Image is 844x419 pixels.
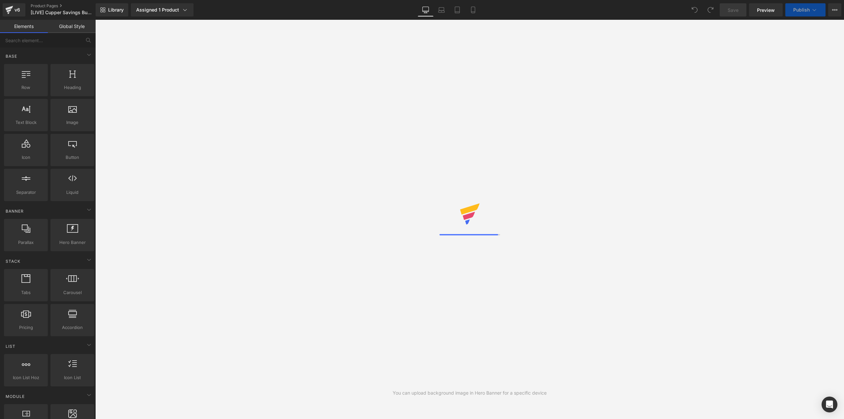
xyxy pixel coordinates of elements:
[5,393,25,400] span: Module
[52,289,92,296] span: Carousel
[13,6,21,14] div: v6
[5,208,24,214] span: Banner
[52,324,92,331] span: Accordion
[465,3,481,16] a: Mobile
[52,189,92,196] span: Liquid
[31,3,106,9] a: Product Pages
[5,343,16,349] span: List
[6,239,46,246] span: Parallax
[749,3,783,16] a: Preview
[688,3,701,16] button: Undo
[6,289,46,296] span: Tabs
[6,324,46,331] span: Pricing
[31,10,94,15] span: [LIVE] Cupper Savings Bundle (EVERGREEN) [DATE]
[757,7,775,14] span: Preview
[52,239,92,246] span: Hero Banner
[704,3,717,16] button: Redo
[393,389,547,397] div: You can upload background image in Hero Banner for a specific device
[52,374,92,381] span: Icon List
[136,7,188,13] div: Assigned 1 Product
[52,154,92,161] span: Button
[434,3,449,16] a: Laptop
[828,3,841,16] button: More
[6,154,46,161] span: Icon
[108,7,124,13] span: Library
[418,3,434,16] a: Desktop
[6,374,46,381] span: Icon List Hoz
[785,3,826,16] button: Publish
[728,7,738,14] span: Save
[6,84,46,91] span: Row
[48,20,96,33] a: Global Style
[96,3,128,16] a: New Library
[5,53,18,59] span: Base
[5,258,21,264] span: Stack
[52,84,92,91] span: Heading
[6,119,46,126] span: Text Block
[6,189,46,196] span: Separator
[793,7,810,13] span: Publish
[449,3,465,16] a: Tablet
[822,397,837,412] div: Open Intercom Messenger
[3,3,25,16] a: v6
[52,119,92,126] span: Image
